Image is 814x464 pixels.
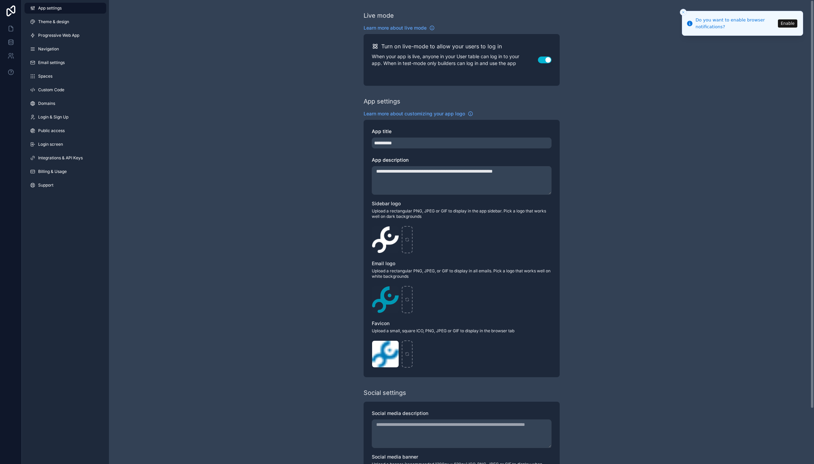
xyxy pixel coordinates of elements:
[364,110,465,117] span: Learn more about customizing your app logo
[25,125,106,136] a: Public access
[38,87,64,93] span: Custom Code
[25,16,106,27] a: Theme & design
[38,46,59,52] span: Navigation
[38,74,52,79] span: Spaces
[25,180,106,191] a: Support
[38,169,67,174] span: Billing & Usage
[372,410,428,416] span: Social media description
[372,454,418,460] span: Social media banner
[25,166,106,177] a: Billing & Usage
[372,128,392,134] span: App title
[25,112,106,123] a: Login & Sign Up
[25,3,106,14] a: App settings
[372,157,409,163] span: App description
[38,101,55,106] span: Domains
[372,201,401,206] span: Sidebar logo
[372,53,538,67] p: When your app is live, anyone in your User table can log in to your app. When in test-mode only b...
[364,11,394,20] div: Live mode
[25,57,106,68] a: Email settings
[778,19,797,28] button: Enable
[364,97,400,106] div: App settings
[38,182,53,188] span: Support
[25,153,106,163] a: Integrations & API Keys
[364,25,427,31] span: Learn more about live mode
[38,60,65,65] span: Email settings
[25,84,106,95] a: Custom Code
[38,5,62,11] span: App settings
[25,44,106,54] a: Navigation
[25,30,106,41] a: Progressive Web App
[38,19,69,25] span: Theme & design
[38,128,65,133] span: Public access
[38,33,79,38] span: Progressive Web App
[364,25,435,31] a: Learn more about live mode
[38,142,63,147] span: Login screen
[364,110,473,117] a: Learn more about customizing your app logo
[372,268,552,279] span: Upload a rectangular PNG, JPEG, or GIF to display in all emails. Pick a logo that works well on w...
[372,260,395,266] span: Email logo
[25,139,106,150] a: Login screen
[381,42,502,50] h2: Turn on live-mode to allow your users to log in
[680,9,687,16] button: Close toast
[696,17,776,30] div: Do you want to enable browser notifications?
[372,320,389,326] span: Favicon
[25,98,106,109] a: Domains
[372,208,552,219] span: Upload a rectangular PNG, JPEG or GIF to display in the app sidebar. Pick a logo that works well ...
[372,328,552,334] span: Upload a small, square ICO, PNG, JPEG or GIF to display in the browser tab
[38,155,83,161] span: Integrations & API Keys
[38,114,68,120] span: Login & Sign Up
[25,71,106,82] a: Spaces
[364,388,406,398] div: Social settings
